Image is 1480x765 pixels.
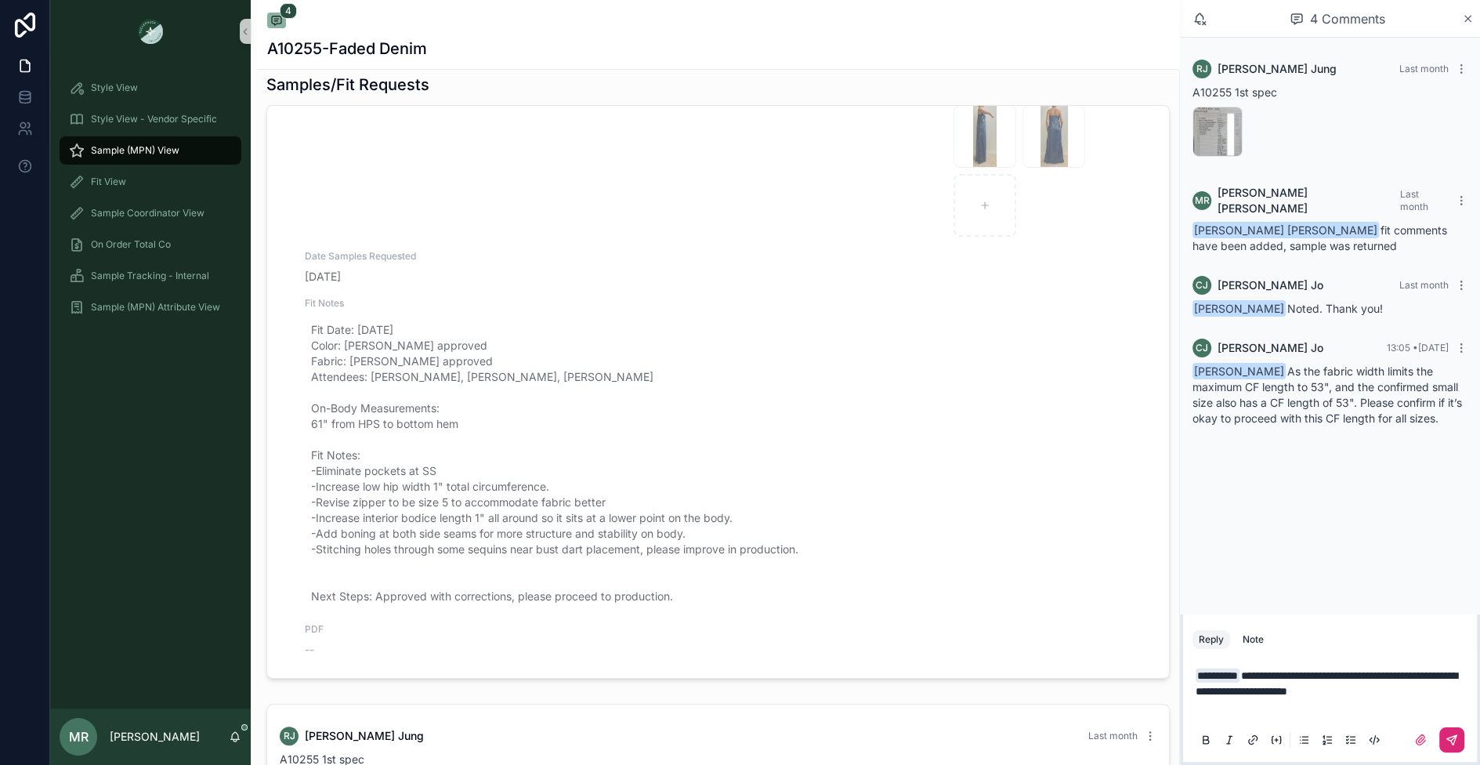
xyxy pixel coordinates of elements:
[60,136,241,165] a: Sample (MPN) View
[1195,194,1210,207] span: MR
[1192,630,1230,649] button: Reply
[305,642,314,658] span: --
[60,74,241,102] a: Style View
[305,623,502,636] span: PDF
[1192,363,1286,379] span: [PERSON_NAME]
[60,168,241,196] a: Fit View
[91,270,209,282] span: Sample Tracking - Internal
[1387,342,1449,353] span: 13:05 • [DATE]
[1192,222,1379,238] span: [PERSON_NAME] [PERSON_NAME]
[1399,279,1449,291] span: Last month
[1192,300,1286,317] span: [PERSON_NAME]
[1218,277,1323,293] span: [PERSON_NAME] Jo
[1218,61,1337,77] span: [PERSON_NAME] Jung
[60,230,241,259] a: On Order Total Co
[91,82,138,94] span: Style View
[1196,342,1208,354] span: CJ
[305,297,1150,310] span: Fit Notes
[1196,63,1208,75] span: RJ
[305,728,424,744] span: [PERSON_NAME] Jung
[1088,730,1138,741] span: Last month
[1399,63,1449,74] span: Last month
[305,269,502,285] span: [DATE]
[91,176,126,188] span: Fit View
[50,63,251,342] div: scrollable content
[91,238,171,251] span: On Order Total Co
[1192,302,1383,315] span: Noted. Thank you!
[1399,188,1428,212] span: Last month
[60,105,241,133] a: Style View - Vendor Specific
[110,729,200,745] p: [PERSON_NAME]
[60,293,241,321] a: Sample (MPN) Attribute View
[1192,364,1462,425] span: As the fabric width limits the maximum CF length to 53", and the confirmed small size also has a ...
[1218,185,1399,216] span: [PERSON_NAME] [PERSON_NAME]
[91,207,204,219] span: Sample Coordinator View
[284,730,295,742] span: RJ
[305,250,502,263] span: Date Samples Requested
[91,144,179,157] span: Sample (MPN) View
[1310,9,1385,28] span: 4 Comments
[69,727,89,746] span: MR
[266,74,429,96] h1: Samples/Fit Requests
[1192,223,1447,252] span: fit comments have been added, sample was returned
[60,262,241,290] a: Sample Tracking - Internal
[1218,340,1323,356] span: [PERSON_NAME] Jo
[1192,85,1277,99] span: A10255 1st spec
[267,38,427,60] h1: A10255-Faded Denim
[60,199,241,227] a: Sample Coordinator View
[91,301,220,314] span: Sample (MPN) Attribute View
[1236,630,1270,649] button: Note
[267,13,286,31] button: 4
[1196,279,1208,292] span: CJ
[138,19,163,44] img: App logo
[311,322,1144,604] span: Fit Date: [DATE] Color: [PERSON_NAME] approved Fabric: [PERSON_NAME] approved Attendees: [PERSON_...
[280,3,297,19] span: 4
[1243,633,1264,646] div: Note
[91,113,217,125] span: Style View - Vendor Specific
